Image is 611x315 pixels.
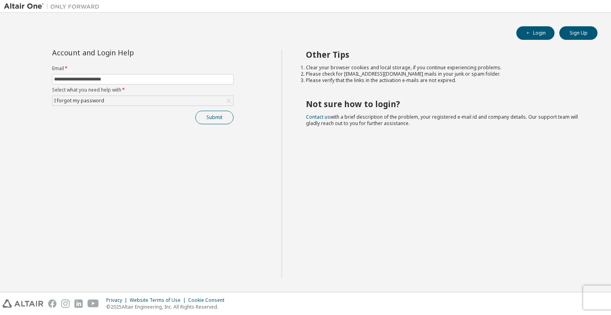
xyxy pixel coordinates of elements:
[106,303,229,310] p: © 2025 Altair Engineering, Inc. All Rights Reserved.
[61,299,70,308] img: instagram.svg
[48,299,56,308] img: facebook.svg
[88,299,99,308] img: youtube.svg
[195,111,234,124] button: Submit
[306,113,330,120] a: Contact us
[52,65,234,72] label: Email
[306,65,584,71] li: Clear your browser cookies and local storage, if you continue experiencing problems.
[306,71,584,77] li: Please check for [EMAIL_ADDRESS][DOMAIN_NAME] mails in your junk or spam folder.
[306,113,578,127] span: with a brief description of the problem, your registered e-mail id and company details. Our suppo...
[52,49,197,56] div: Account and Login Help
[106,297,130,303] div: Privacy
[306,77,584,84] li: Please verify that the links in the activation e-mails are not expired.
[52,87,234,93] label: Select what you need help with
[559,26,597,40] button: Sign Up
[4,2,103,10] img: Altair One
[516,26,555,40] button: Login
[188,297,229,303] div: Cookie Consent
[53,96,105,105] div: I forgot my password
[53,96,233,106] div: I forgot my password
[130,297,188,303] div: Website Terms of Use
[306,99,584,109] h2: Not sure how to login?
[306,49,584,60] h2: Other Tips
[74,299,83,308] img: linkedin.svg
[2,299,43,308] img: altair_logo.svg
